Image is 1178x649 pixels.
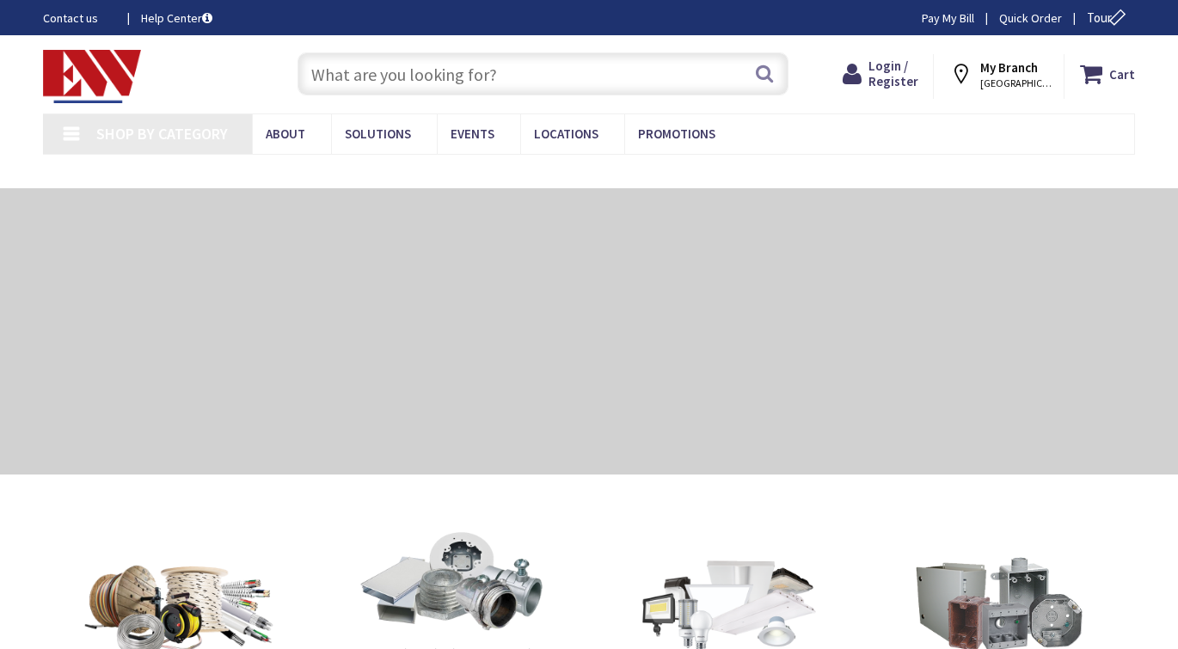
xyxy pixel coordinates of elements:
[1087,9,1131,26] span: Tour
[266,126,305,142] span: About
[96,124,228,144] span: Shop By Category
[868,58,918,89] span: Login / Register
[949,58,1049,89] div: My Branch [GEOGRAPHIC_DATA], [GEOGRAPHIC_DATA]
[922,9,974,27] a: Pay My Bill
[1080,58,1135,89] a: Cart
[141,9,212,27] a: Help Center
[999,9,1062,27] a: Quick Order
[451,126,494,142] span: Events
[1109,58,1135,89] strong: Cart
[534,126,598,142] span: Locations
[980,77,1053,90] span: [GEOGRAPHIC_DATA], [GEOGRAPHIC_DATA]
[638,126,715,142] span: Promotions
[345,126,411,142] span: Solutions
[298,52,788,95] input: What are you looking for?
[43,50,141,103] img: Electrical Wholesalers, Inc.
[980,59,1038,76] strong: My Branch
[43,9,114,27] a: Contact us
[843,58,918,89] a: Login / Register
